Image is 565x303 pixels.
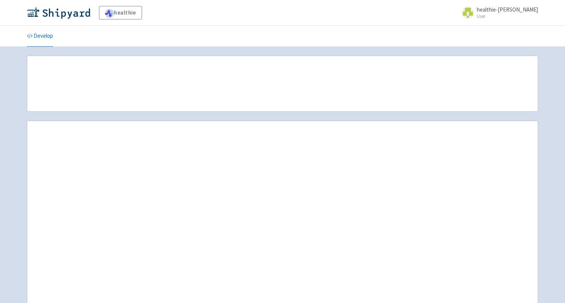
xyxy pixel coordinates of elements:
small: User [477,14,538,19]
a: healthie [99,6,142,19]
span: healthie-[PERSON_NAME] [477,6,538,13]
a: Develop [27,26,53,47]
a: healthie-[PERSON_NAME] User [457,7,538,19]
img: Shipyard logo [27,7,90,19]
